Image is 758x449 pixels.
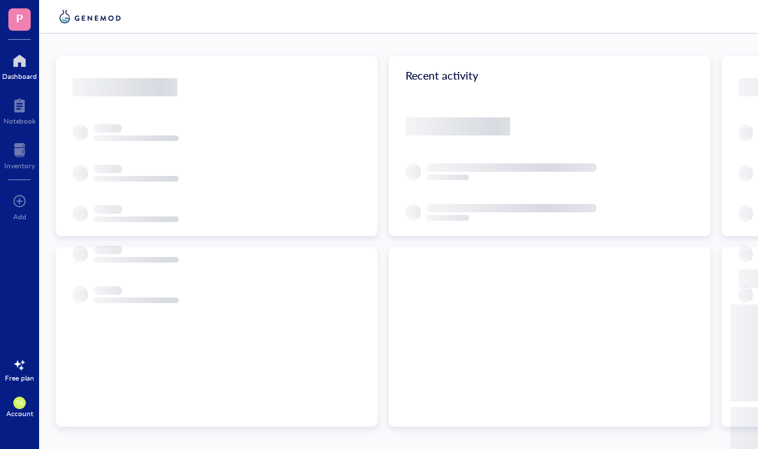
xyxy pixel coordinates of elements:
a: Inventory [4,139,35,170]
div: Inventory [4,161,35,170]
div: Dashboard [2,72,37,80]
span: TK [16,399,23,406]
a: Notebook [3,94,36,125]
a: Dashboard [2,50,37,80]
div: Notebook [3,117,36,125]
div: Add [13,212,27,221]
img: genemod-logo [56,8,124,25]
div: Free plan [5,374,34,382]
div: Recent activity [389,56,711,95]
div: Account [6,409,34,418]
span: P [16,9,23,27]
